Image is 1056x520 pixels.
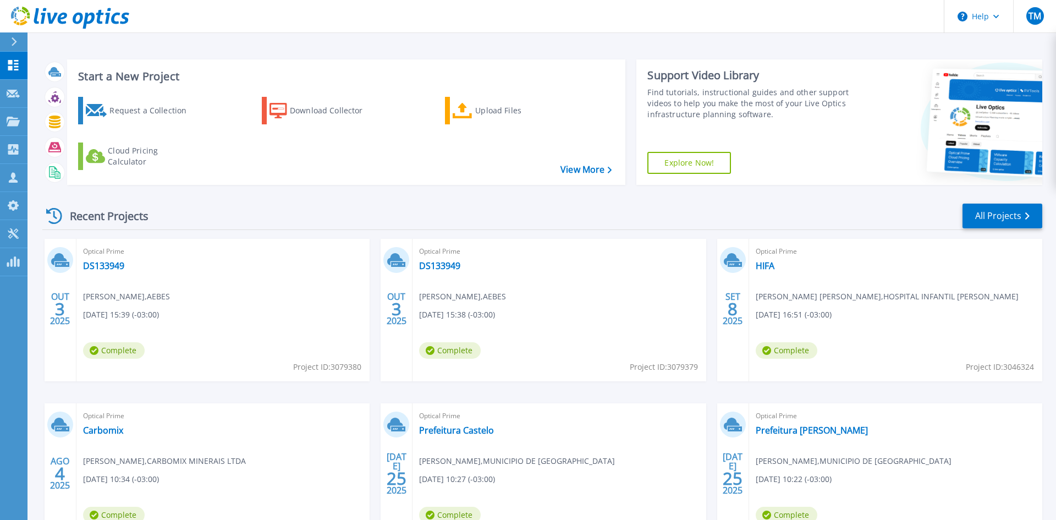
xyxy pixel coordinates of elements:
[966,361,1034,373] span: Project ID: 3046324
[756,260,774,271] a: HIFA
[630,361,698,373] span: Project ID: 3079379
[83,410,363,422] span: Optical Prime
[419,410,699,422] span: Optical Prime
[756,291,1019,303] span: [PERSON_NAME] [PERSON_NAME] , HOSPITAL INFANTIL [PERSON_NAME]
[419,291,506,303] span: [PERSON_NAME] , AEBES
[83,309,159,321] span: [DATE] 15:39 (-03:00)
[55,469,65,478] span: 4
[722,453,743,494] div: [DATE] 2025
[756,309,832,321] span: [DATE] 16:51 (-03:00)
[83,260,124,271] a: DS133949
[83,425,123,436] a: Carbomix
[419,473,495,485] span: [DATE] 10:27 (-03:00)
[475,100,563,122] div: Upload Files
[647,68,854,83] div: Support Video Library
[387,474,406,483] span: 25
[722,289,743,329] div: SET 2025
[78,143,201,170] a: Cloud Pricing Calculator
[723,474,743,483] span: 25
[419,309,495,321] span: [DATE] 15:38 (-03:00)
[83,291,170,303] span: [PERSON_NAME] , AEBES
[445,97,568,124] a: Upload Files
[290,100,378,122] div: Download Collector
[756,342,817,359] span: Complete
[55,304,65,314] span: 3
[108,145,196,167] div: Cloud Pricing Calculator
[78,97,201,124] a: Request a Collection
[756,455,952,467] span: [PERSON_NAME] , MUNICIPIO DE [GEOGRAPHIC_DATA]
[419,342,481,359] span: Complete
[1028,12,1041,20] span: TM
[560,165,612,175] a: View More
[756,245,1036,258] span: Optical Prime
[963,204,1042,228] a: All Projects
[756,473,832,485] span: [DATE] 10:22 (-03:00)
[50,289,70,329] div: OUT 2025
[386,453,407,494] div: [DATE] 2025
[42,202,163,229] div: Recent Projects
[83,342,145,359] span: Complete
[419,455,615,467] span: [PERSON_NAME] , MUNICIPIO DE [GEOGRAPHIC_DATA]
[647,152,731,174] a: Explore Now!
[83,245,363,258] span: Optical Prime
[728,304,738,314] span: 8
[293,361,361,373] span: Project ID: 3079380
[386,289,407,329] div: OUT 2025
[419,260,460,271] a: DS133949
[647,87,854,120] div: Find tutorials, instructional guides and other support videos to help you make the most of your L...
[78,70,612,83] h3: Start a New Project
[83,455,246,467] span: [PERSON_NAME] , CARBOMIX MINERAIS LTDA
[262,97,384,124] a: Download Collector
[756,410,1036,422] span: Optical Prime
[392,304,402,314] span: 3
[756,425,868,436] a: Prefeitura [PERSON_NAME]
[109,100,197,122] div: Request a Collection
[419,245,699,258] span: Optical Prime
[83,473,159,485] span: [DATE] 10:34 (-03:00)
[419,425,494,436] a: Prefeitura Castelo
[50,453,70,494] div: AGO 2025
